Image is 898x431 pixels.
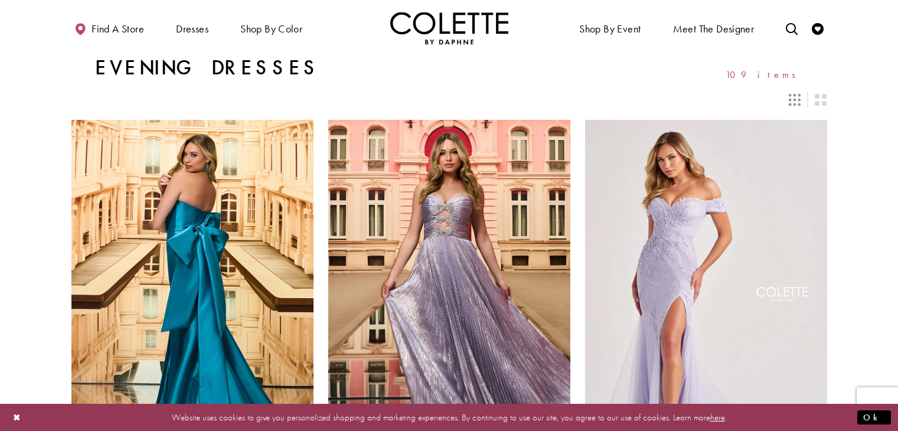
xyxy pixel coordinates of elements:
[789,94,801,106] span: Switch layout to 3 columns
[390,12,508,44] img: Colette by Daphne
[815,94,827,106] span: Switch layout to 2 columns
[673,23,755,35] span: Meet the designer
[71,12,147,44] a: Find a store
[579,23,641,35] span: Shop By Event
[726,70,804,80] span: 109 items
[240,23,302,35] span: Shop by color
[809,12,827,44] a: Check Wishlist
[176,23,208,35] span: Dresses
[710,411,725,423] a: here
[857,410,891,425] button: Submit Dialog
[237,12,305,44] span: Shop by color
[576,12,644,44] span: Shop By Event
[7,407,27,427] button: Close Dialog
[783,12,801,44] a: Toggle search
[85,409,813,425] p: Website uses cookies to give you personalized shopping and marketing experiences. By continuing t...
[92,23,144,35] span: Find a store
[390,12,508,44] a: Visit Home Page
[64,87,834,113] div: Layout Controls
[670,12,757,44] a: Meet the designer
[95,56,320,80] h1: Evening Dresses
[173,12,211,44] span: Dresses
